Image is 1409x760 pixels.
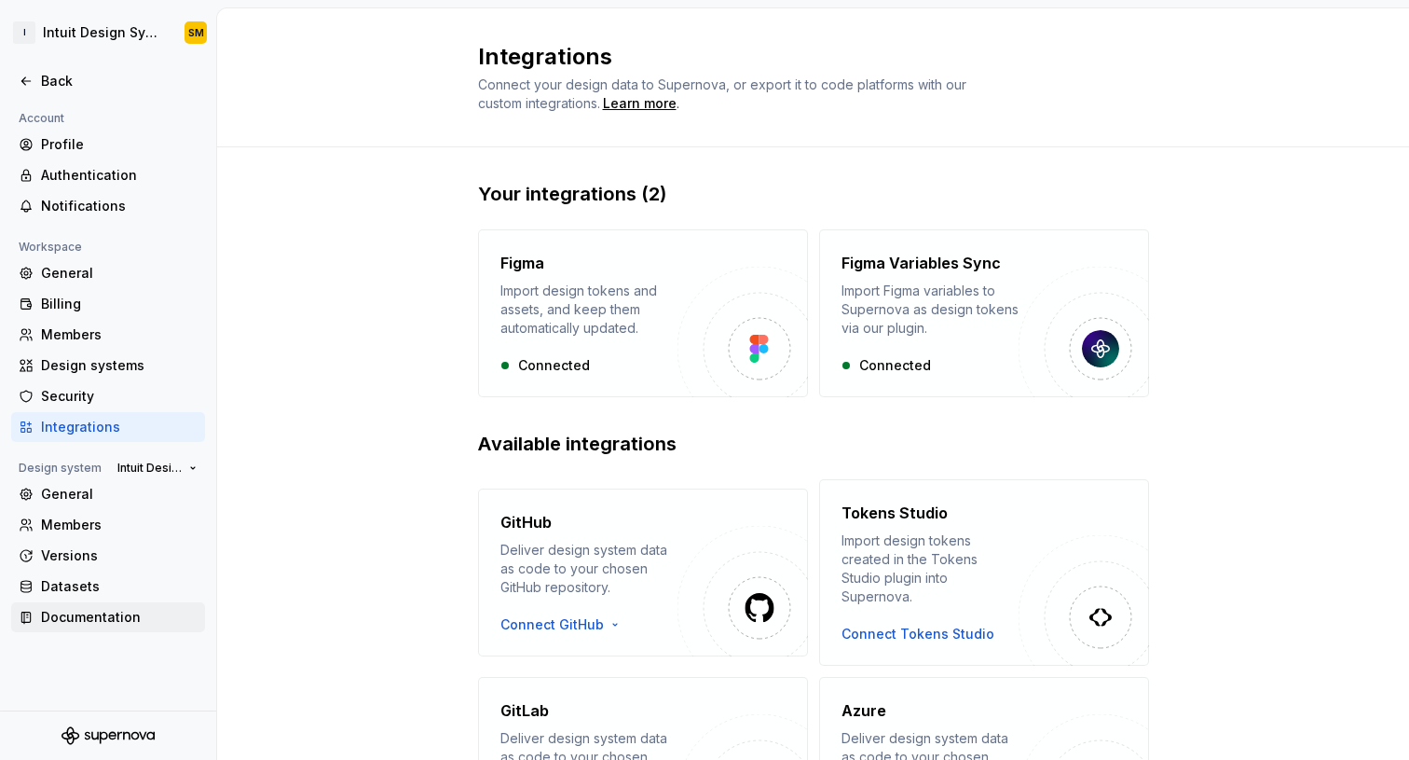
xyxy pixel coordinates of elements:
[41,135,198,154] div: Profile
[188,25,204,40] div: SM
[41,546,198,565] div: Versions
[11,289,205,319] a: Billing
[41,516,198,534] div: Members
[500,615,604,634] span: Connect GitHub
[600,97,679,111] span: .
[500,541,677,597] div: Deliver design system data as code to your chosen GitHub repository.
[41,485,198,504] div: General
[41,608,198,627] div: Documentation
[11,66,205,96] a: Back
[478,181,1149,207] h2: Your integrations (2)
[603,94,677,113] a: Learn more
[41,72,198,90] div: Back
[4,12,212,53] button: IIntuit Design SystemSM
[819,479,1149,666] button: Tokens StudioImport design tokens created in the Tokens Studio plugin into Supernova.Connect Toke...
[41,295,198,313] div: Billing
[841,252,1001,274] h4: Figma Variables Sync
[41,325,198,344] div: Members
[11,572,205,601] a: Datasets
[11,191,205,221] a: Notifications
[841,625,994,643] button: Connect Tokens Studio
[11,541,205,571] a: Versions
[13,21,35,44] div: I
[841,502,948,524] h4: Tokens Studio
[500,252,544,274] h4: Figma
[41,577,198,596] div: Datasets
[11,107,72,130] div: Account
[478,229,808,397] button: FigmaImport design tokens and assets, and keep them automatically updated.Connected
[11,320,205,350] a: Members
[11,457,109,479] div: Design system
[11,510,205,540] a: Members
[11,412,205,442] a: Integrations
[11,602,205,632] a: Documentation
[41,418,198,436] div: Integrations
[478,76,970,111] span: Connect your design data to Supernova, or export it to code platforms with our custom integrations.
[41,264,198,283] div: General
[11,479,205,509] a: General
[11,258,205,288] a: General
[500,282,677,338] div: Import design tokens and assets, and keep them automatically updated.
[11,381,205,411] a: Security
[11,130,205,159] a: Profile
[500,699,549,722] h4: GitLab
[819,229,1149,397] button: Figma Variables SyncImport Figma variables to Supernova as design tokens via our plugin.Connected
[478,479,808,666] button: GitHubDeliver design system data as code to your chosen GitHub repository.Connect GitHub
[841,532,1019,606] div: Import design tokens created in the Tokens Studio plugin into Supernova.
[478,431,1149,457] h2: Available integrations
[841,282,1019,338] div: Import Figma variables to Supernova as design tokens via our plugin.
[500,511,552,533] h4: GitHub
[500,615,630,634] button: Connect GitHub
[41,356,198,375] div: Design systems
[43,23,162,42] div: Intuit Design System
[62,726,155,745] svg: Supernova Logo
[11,160,205,190] a: Authentication
[478,42,1127,72] h2: Integrations
[841,699,886,722] h4: Azure
[117,461,182,476] span: Intuit Design System
[41,166,198,185] div: Authentication
[11,351,205,380] a: Design systems
[41,387,198,406] div: Security
[11,236,89,258] div: Workspace
[41,197,198,215] div: Notifications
